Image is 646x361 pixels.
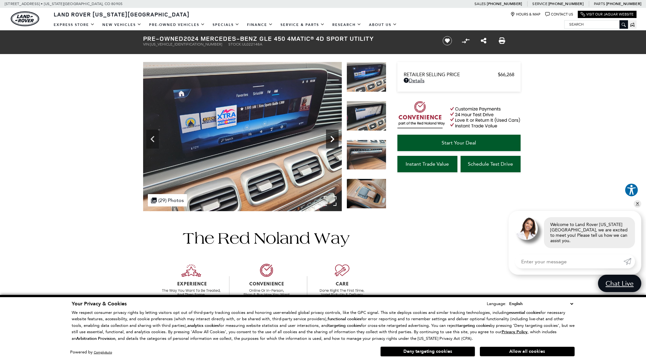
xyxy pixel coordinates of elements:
[510,12,540,17] a: Hours & Map
[508,300,575,307] select: Language Select
[11,11,39,26] img: Land Rover
[143,62,342,211] img: Used 2024 Black Mercedes-Benz GLE 450 image 15
[148,194,187,206] div: (29) Photos
[347,101,386,131] img: Used 2024 Black Mercedes-Benz GLE 450 image 16
[277,19,329,30] a: Service & Parts
[326,130,339,149] div: Next
[606,1,641,6] a: [PHONE_NUMBER]
[50,19,401,30] nav: Main Navigation
[474,2,486,6] span: Sales
[499,37,505,45] a: Print this Pre-Owned 2024 Mercedes-Benz GLE 450 4MATIC® 4D Sport Utility
[187,323,219,328] strong: analytics cookies
[328,316,361,322] strong: functional cookies
[347,62,386,92] img: Used 2024 Black Mercedes-Benz GLE 450 image 15
[515,217,538,240] img: Agent profile photo
[70,350,112,354] div: Powered by
[150,42,222,46] span: [US_VEHICLE_IDENTIFICATION_NUMBER]
[397,135,521,151] a: Start Your Deal
[347,179,386,209] img: Used 2024 Black Mercedes-Benz GLE 450 image 18
[242,42,262,46] span: UL022148A
[145,19,209,30] a: Pre-Owned Vehicles
[461,36,470,46] button: Compare Vehicle
[515,254,624,268] input: Enter your message
[50,19,99,30] a: EXPRESS STORE
[502,329,528,335] u: Privacy Policy
[480,347,575,356] button: Allow all cookies
[498,72,514,77] span: $66,268
[468,161,513,167] span: Schedule Test Drive
[481,37,486,45] a: Share this Pre-Owned 2024 Mercedes-Benz GLE 450 4MATIC® 4D Sport Utility
[143,35,432,42] h1: 2024 Mercedes-Benz GLE 450 4MATIC® 4D Sport Utility
[328,323,361,328] strong: targeting cookies
[404,72,514,77] a: Retailer Selling Price $66,268
[457,323,490,328] strong: targeting cookies
[397,156,457,172] a: Instant Trade Value
[545,12,573,17] a: Contact Us
[347,140,386,170] img: Used 2024 Black Mercedes-Benz GLE 450 image 17
[442,140,476,146] span: Start Your Deal
[487,302,506,306] div: Language:
[54,10,190,18] span: Land Rover [US_STATE][GEOGRAPHIC_DATA]
[11,11,39,26] a: land-rover
[209,19,243,30] a: Specials
[99,19,145,30] a: New Vehicles
[532,2,547,6] span: Service
[624,254,635,268] a: Submit
[509,310,540,315] strong: essential cookies
[625,183,638,197] button: Explore your accessibility options
[72,309,575,342] p: We respect consumer privacy rights by letting visitors opt out of third-party tracking cookies an...
[94,350,112,354] a: ComplyAuto
[243,19,277,30] a: Finance
[146,130,159,149] div: Previous
[594,2,605,6] span: Parts
[143,34,184,43] strong: Pre-Owned
[602,279,637,288] span: Chat Live
[404,72,498,77] span: Retailer Selling Price
[544,217,635,248] div: Welcome to Land Rover [US_STATE][GEOGRAPHIC_DATA], we are excited to meet you! Please tell us how...
[50,10,193,18] a: Land Rover [US_STATE][GEOGRAPHIC_DATA]
[406,161,449,167] span: Instant Trade Value
[487,1,522,6] a: [PHONE_NUMBER]
[329,19,365,30] a: Research
[72,300,127,307] span: Your Privacy & Cookies
[76,336,115,341] strong: Arbitration Provision
[365,19,401,30] a: About Us
[548,1,583,6] a: [PHONE_NUMBER]
[581,12,634,17] a: Visit Our Jaguar Website
[228,42,242,46] span: Stock:
[564,21,628,28] input: Search
[461,156,521,172] a: Schedule Test Drive
[440,36,454,46] button: Save vehicle
[380,346,475,357] button: Deny targeting cookies
[143,42,150,46] span: VIN:
[404,77,514,83] a: Details
[625,183,638,198] aside: Accessibility Help Desk
[598,275,641,292] a: Chat Live
[5,2,123,6] a: [STREET_ADDRESS] • [US_STATE][GEOGRAPHIC_DATA], CO 80905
